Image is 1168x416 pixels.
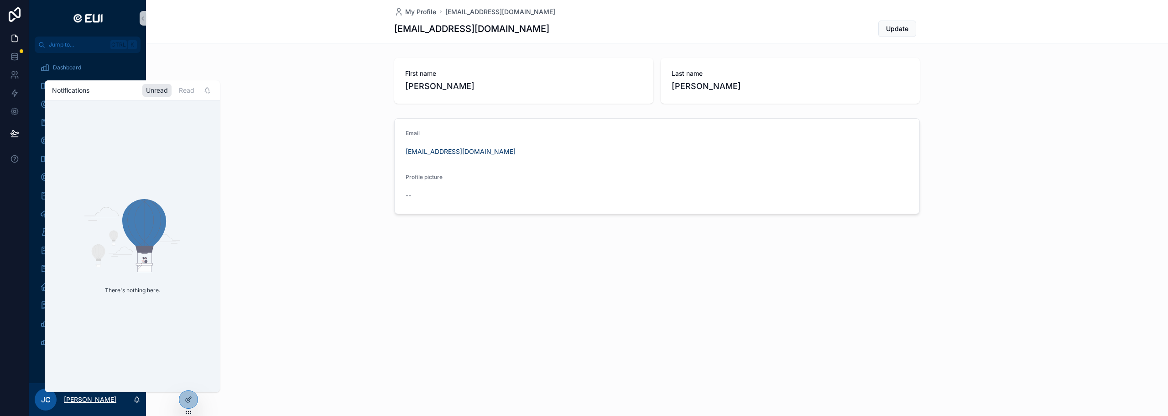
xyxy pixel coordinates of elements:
span: First name [405,69,642,78]
span: Jump to... [49,41,107,48]
button: Update [878,21,916,37]
p: [PERSON_NAME] [64,395,116,404]
a: Dealing Instructions [35,224,141,240]
span: Profile picture [406,174,443,180]
p: There's nothing here. [98,279,167,301]
a: Clients1,075 [35,78,141,94]
a: My Profile [394,7,436,16]
a: Dashboard [35,59,141,76]
span: -- [406,191,411,200]
span: Update [886,24,908,33]
div: Unread [142,84,172,97]
span: My Profile [405,7,436,16]
span: K [129,41,136,48]
span: Last name [672,69,909,78]
a: Client To-Do List [35,242,141,258]
a: Portfolio296 [35,96,141,112]
a: [EMAIL_ADDRESS][DOMAIN_NAME] [406,147,516,156]
span: JC [41,394,51,405]
span: Dashboard [53,64,81,71]
span: Ctrl [110,40,127,49]
span: [PERSON_NAME] [405,80,642,93]
a: Prospective Clients [35,169,141,185]
a: Hoxton notes [35,279,141,295]
a: Agencies [35,114,141,131]
div: scrollable content [29,53,146,362]
a: [EMAIL_ADDRESS][DOMAIN_NAME] [445,7,555,16]
span: Email [406,130,420,137]
button: Jump to...CtrlK [35,37,141,53]
a: Emails [35,187,141,204]
a: Business Contacts [35,315,141,332]
a: Users [35,297,141,313]
a: RL360 [35,205,141,222]
a: Investment Top Ups [35,260,141,277]
h1: Notifications [52,86,89,95]
img: App logo [70,11,105,26]
a: Advisor Payments [35,132,141,149]
div: Read [175,84,198,97]
span: [PERSON_NAME] [672,80,909,93]
h1: [EMAIL_ADDRESS][DOMAIN_NAME] [394,22,549,35]
a: Sales Invoices [35,151,141,167]
a: Fees [35,333,141,350]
